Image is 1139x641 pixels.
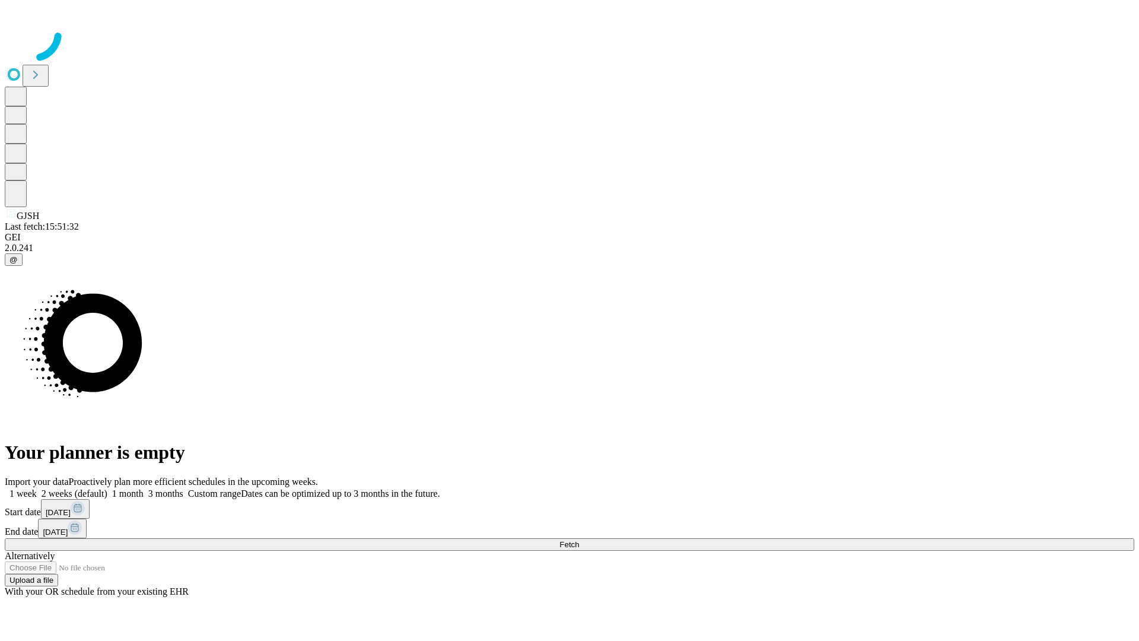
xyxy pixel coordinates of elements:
[38,519,87,538] button: [DATE]
[5,519,1134,538] div: End date
[5,586,189,596] span: With your OR schedule from your existing EHR
[241,488,440,499] span: Dates can be optimized up to 3 months in the future.
[5,442,1134,464] h1: Your planner is empty
[112,488,144,499] span: 1 month
[5,243,1134,253] div: 2.0.241
[42,488,107,499] span: 2 weeks (default)
[5,477,69,487] span: Import your data
[46,508,71,517] span: [DATE]
[5,551,55,561] span: Alternatively
[17,211,39,221] span: GJSH
[5,499,1134,519] div: Start date
[43,528,68,537] span: [DATE]
[5,232,1134,243] div: GEI
[5,538,1134,551] button: Fetch
[5,574,58,586] button: Upload a file
[188,488,241,499] span: Custom range
[5,221,79,231] span: Last fetch: 15:51:32
[69,477,318,487] span: Proactively plan more efficient schedules in the upcoming weeks.
[5,253,23,266] button: @
[41,499,90,519] button: [DATE]
[9,488,37,499] span: 1 week
[148,488,183,499] span: 3 months
[559,540,579,549] span: Fetch
[9,255,18,264] span: @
